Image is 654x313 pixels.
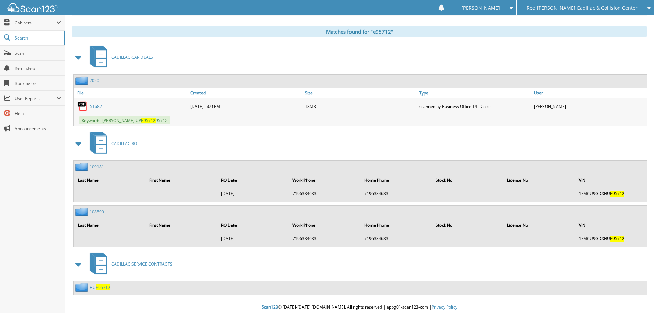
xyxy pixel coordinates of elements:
div: 18MB [303,99,418,113]
th: First Name [146,218,217,232]
a: Size [303,88,418,98]
a: 109181 [90,164,104,170]
td: 7196334633 [289,188,360,199]
a: User [532,88,647,98]
span: Help [15,111,61,116]
td: -- [74,188,145,199]
th: Stock No [432,173,503,187]
a: File [74,88,188,98]
td: 7196334633 [289,233,360,244]
td: 7196334633 [361,233,432,244]
a: HUE95712 [90,284,110,290]
td: -- [504,233,574,244]
th: RO Date [218,173,288,187]
td: -- [432,188,503,199]
span: CADILLAC RO [111,141,137,146]
span: Bookmarks [15,80,61,86]
th: Stock No [432,218,503,232]
a: 151682 [88,103,102,109]
div: [DATE] 1:00 PM [188,99,303,113]
img: folder2.png [75,208,90,216]
td: [DATE] [218,188,288,199]
td: -- [146,233,217,244]
img: PDF.png [77,101,88,111]
th: Last Name [74,218,145,232]
td: -- [146,188,217,199]
span: Announcements [15,126,61,132]
span: Cabinets [15,20,56,26]
div: [PERSON_NAME] [532,99,647,113]
td: [DATE] [218,233,288,244]
td: -- [504,188,574,199]
span: Red [PERSON_NAME] Cadillac & Collision Center [527,6,638,10]
th: Last Name [74,173,145,187]
span: E95712 [610,191,624,197]
a: 108899 [90,209,104,215]
span: Reminders [15,65,61,71]
span: [PERSON_NAME] [461,6,500,10]
th: VIN [575,173,646,187]
td: 7196334633 [361,188,432,199]
span: CADILLAC CAR DEALS [111,54,153,60]
th: VIN [575,218,646,232]
span: CADILLAC SERVICE CONTRACTS [111,261,172,267]
span: Scan [15,50,61,56]
th: Home Phone [361,218,432,232]
a: Privacy Policy [432,304,457,310]
span: E95712 [610,236,624,242]
th: License No [504,218,574,232]
img: folder2.png [75,163,90,171]
a: Type [417,88,532,98]
div: scanned by Business Office 14 - Color [417,99,532,113]
a: 2020 [90,78,99,83]
img: folder2.png [75,283,90,292]
span: E95712 [96,284,110,290]
span: Scan123 [262,304,278,310]
th: Home Phone [361,173,432,187]
a: CADILLAC CAR DEALS [85,44,153,71]
td: 1FMCU9GDXHU [575,233,646,244]
td: -- [432,233,503,244]
th: Work Phone [289,173,360,187]
img: folder2.png [75,76,90,85]
a: CADILLAC RO [85,130,137,157]
th: Work Phone [289,218,360,232]
th: First Name [146,173,217,187]
div: Matches found for "e95712" [72,26,647,37]
td: -- [74,233,145,244]
a: CADILLAC SERVICE CONTRACTS [85,250,172,278]
td: 1FMCU9GDXHU [575,188,646,199]
th: RO Date [218,218,288,232]
span: Search [15,35,60,41]
iframe: Chat Widget [620,280,654,313]
span: E95712 [141,118,156,123]
th: License No [504,173,574,187]
img: scan123-logo-white.svg [7,3,58,12]
span: Keywords: [PERSON_NAME] UP 95712 [79,116,170,124]
a: Created [188,88,303,98]
span: User Reports [15,96,56,101]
